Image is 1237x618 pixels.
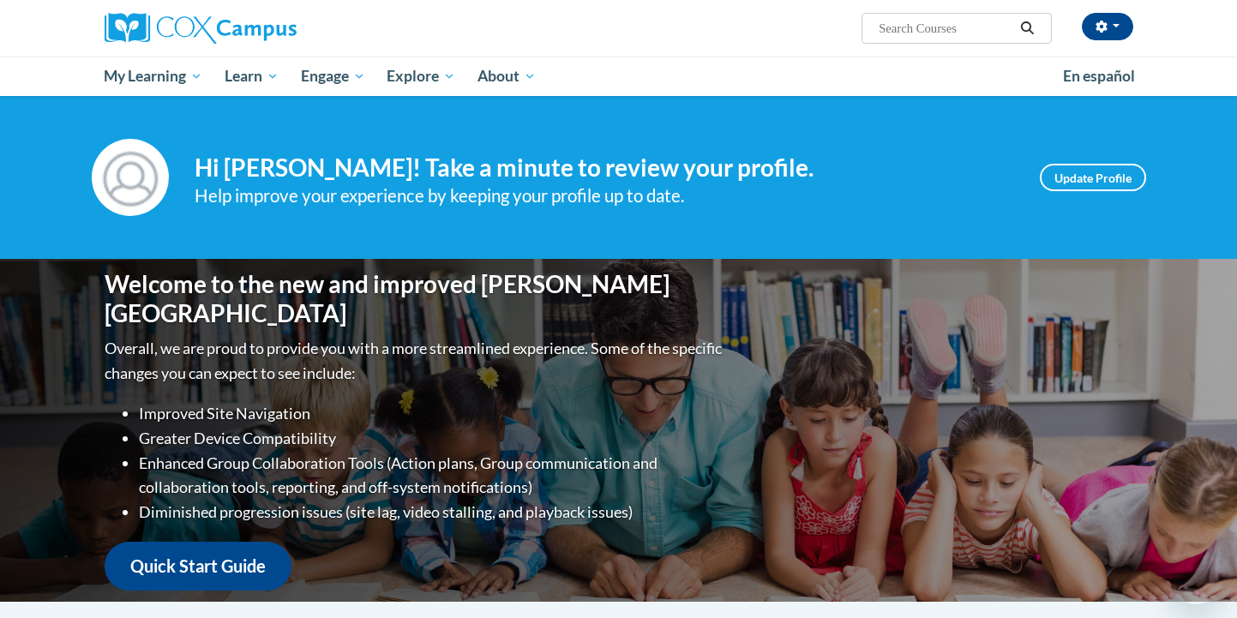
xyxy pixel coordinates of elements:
span: About [477,66,536,87]
li: Diminished progression issues (site lag, video stalling, and playback issues) [139,500,726,525]
a: Update Profile [1040,164,1146,191]
iframe: Button to launch messaging window [1168,549,1223,604]
li: Greater Device Compatibility [139,426,726,451]
div: Main menu [79,57,1159,96]
a: Learn [213,57,290,96]
span: Explore [387,66,455,87]
a: Engage [290,57,376,96]
span: Engage [301,66,365,87]
div: Help improve your experience by keeping your profile up to date. [195,182,1014,210]
span: En español [1063,67,1135,85]
img: Cox Campus [105,13,297,44]
a: Cox Campus [105,13,430,44]
img: Profile Image [92,139,169,216]
h1: Welcome to the new and improved [PERSON_NAME][GEOGRAPHIC_DATA] [105,270,726,327]
li: Enhanced Group Collaboration Tools (Action plans, Group communication and collaboration tools, re... [139,451,726,501]
input: Search Courses [877,18,1014,39]
a: Quick Start Guide [105,542,291,591]
button: Search [1014,18,1040,39]
a: About [466,57,547,96]
a: My Learning [93,57,214,96]
button: Account Settings [1082,13,1133,40]
span: Learn [225,66,279,87]
a: Explore [375,57,466,96]
li: Improved Site Navigation [139,401,726,426]
span: My Learning [104,66,202,87]
p: Overall, we are proud to provide you with a more streamlined experience. Some of the specific cha... [105,336,726,386]
a: En español [1052,58,1146,94]
h4: Hi [PERSON_NAME]! Take a minute to review your profile. [195,153,1014,183]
